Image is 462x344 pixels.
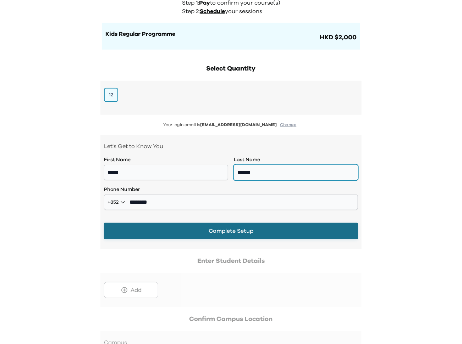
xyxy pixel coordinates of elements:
label: Last Name [234,156,358,163]
button: Change [278,122,299,128]
p: Step 2: your sessions [182,7,284,16]
h1: Kids Regular Programme [105,30,318,38]
span: HKD $2,000 [318,33,357,43]
button: Complete Setup [104,223,358,239]
h2: Confirm Campus Location [100,314,362,324]
p: Let's Get to Know You [104,142,358,151]
span: Schedule [200,9,225,14]
label: Phone Number [104,186,358,193]
span: [EMAIL_ADDRESS][DOMAIN_NAME] [200,123,277,127]
p: Your login email is [100,122,362,128]
button: 12 [104,88,118,102]
h2: Select Quantity [100,64,362,74]
label: First Name [104,156,228,163]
